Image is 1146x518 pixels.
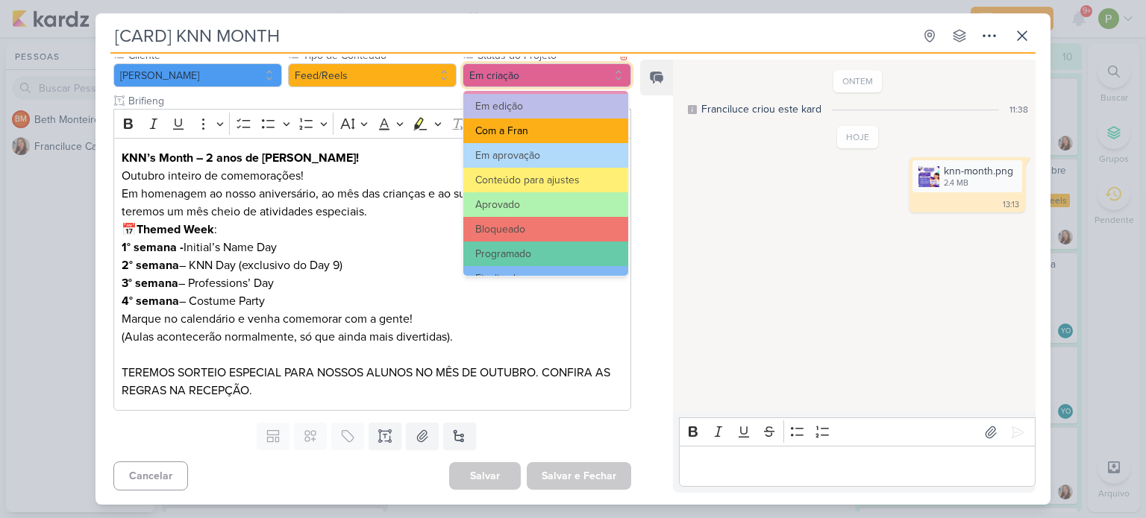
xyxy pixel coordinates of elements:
div: 11:38 [1009,103,1028,116]
div: Editor editing area: main [679,446,1036,487]
p: Marque no calendário e venha comemorar com a gente! (Aulas acontecerão normalmente, só que ainda ... [122,310,623,346]
button: Em edição [463,94,628,119]
strong: Themed Week [137,222,214,237]
button: [PERSON_NAME] [113,63,282,87]
div: Franciluce criou este kard [701,101,821,117]
button: Bloqueado [463,217,628,241]
strong: 3° semana [122,276,178,291]
p: – Costume Party [122,292,623,310]
button: Conteúdo para ajustes [463,168,628,192]
div: 13:13 [1003,199,1019,211]
div: 2.4 MB [944,177,1013,189]
strong: 4° semana [122,294,179,309]
p: TEREMOS SORTEIO ESPECIAL PARA NOSSOS ALUNOS NO MÊS DE OUTUBRO. CONFIRA AS REGRAS NA RECEPÇÃO. [122,364,623,399]
button: Feed/Reels [288,63,457,87]
div: Editor toolbar [113,109,631,138]
button: Programado [463,241,628,266]
input: Kard Sem Título [110,22,913,49]
strong: 2° semana [122,258,179,273]
div: knn-month.png [944,163,1013,179]
p: 📅 : [122,221,623,239]
strong: KNN’s Month – 2 anos de [PERSON_NAME]! [122,151,359,165]
div: knn-month.png [912,160,1022,192]
strong: 1° semana - [122,240,184,255]
button: Em criação [463,63,631,87]
button: Finalizado [463,266,628,291]
p: – Professions’ Day [122,274,623,292]
div: Editor toolbar [679,417,1036,446]
p: Initial’s Name Day [122,239,623,256]
img: VzYO7S1ySBhuJX3r8ldYYCCjOg3PRCDfCnnWo9YI.png [918,166,939,187]
p: – KNN Day (exclusivo do Day 9) [122,256,623,274]
button: Com a Fran [463,119,628,143]
input: Texto sem título [125,93,631,109]
button: Em aprovação [463,143,628,168]
p: Outubro inteiro de comemorações! Em homenagem ao nosso aniversário, ao mês das crianças e ao suce... [122,149,623,221]
div: Editor editing area: main [113,138,631,411]
button: Cancelar [113,461,188,490]
button: Aprovado [463,192,628,217]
